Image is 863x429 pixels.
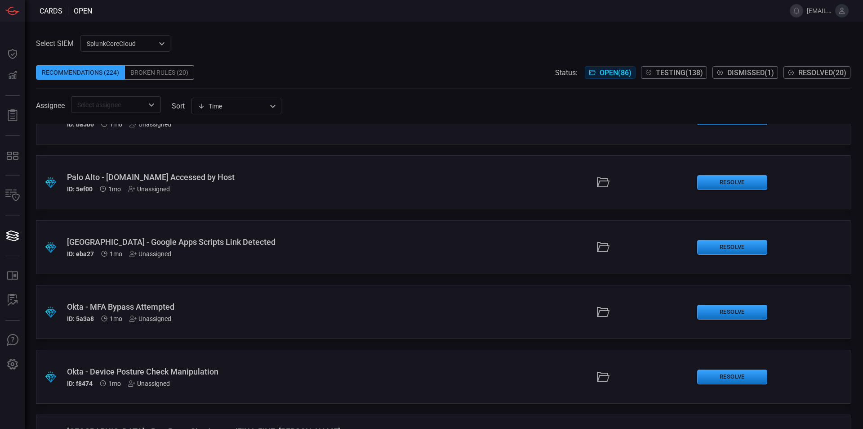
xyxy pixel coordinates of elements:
[697,305,767,320] button: Resolve
[128,380,170,387] div: Unassigned
[697,175,767,190] button: Resolve
[129,315,171,322] div: Unassigned
[67,185,93,193] h5: ID: 5ef00
[67,121,94,128] h5: ID: ba5b0
[697,240,767,255] button: Resolve
[67,315,94,322] h5: ID: 5a3a8
[783,66,850,79] button: Resolved(20)
[36,39,74,48] label: Select SIEM
[67,172,352,182] div: Palo Alto - Mega.nz Accessed by Host
[67,380,93,387] h5: ID: f8474
[110,315,122,322] span: Jul 14, 2025 4:59 AM
[172,102,185,110] label: sort
[110,121,122,128] span: Jul 21, 2025 2:11 AM
[74,7,92,15] span: open
[36,101,65,110] span: Assignee
[727,68,774,77] span: Dismissed ( 1 )
[2,354,23,375] button: Preferences
[2,225,23,247] button: Cards
[108,380,121,387] span: Jul 14, 2025 4:58 AM
[656,68,703,77] span: Testing ( 138 )
[110,250,122,257] span: Jul 14, 2025 4:59 AM
[2,185,23,207] button: Inventory
[87,39,156,48] p: SplunkCoreCloud
[555,68,578,77] span: Status:
[129,121,171,128] div: Unassigned
[600,68,632,77] span: Open ( 86 )
[128,185,170,193] div: Unassigned
[807,7,832,14] span: [EMAIL_ADDRESS][DOMAIN_NAME]
[2,145,23,167] button: MITRE - Detection Posture
[2,330,23,351] button: Ask Us A Question
[74,99,143,110] input: Select assignee
[40,7,62,15] span: Cards
[67,367,352,376] div: Okta - Device Posture Check Manipulation
[67,250,94,257] h5: ID: eba27
[2,265,23,287] button: Rule Catalog
[2,65,23,86] button: Detections
[2,105,23,126] button: Reports
[641,66,707,79] button: Testing(138)
[585,66,636,79] button: Open(86)
[125,65,194,80] div: Broken Rules (20)
[198,102,267,111] div: Time
[67,302,352,312] div: Okta - MFA Bypass Attempted
[2,43,23,65] button: Dashboard
[108,185,121,193] span: Jul 21, 2025 2:10 AM
[129,250,171,257] div: Unassigned
[67,237,352,247] div: Palo Alto - Google Apps Scripts Link Detected
[712,66,778,79] button: Dismissed(1)
[798,68,846,77] span: Resolved ( 20 )
[36,65,125,80] div: Recommendations (224)
[145,99,158,111] button: Open
[2,289,23,311] button: ALERT ANALYSIS
[697,370,767,384] button: Resolve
